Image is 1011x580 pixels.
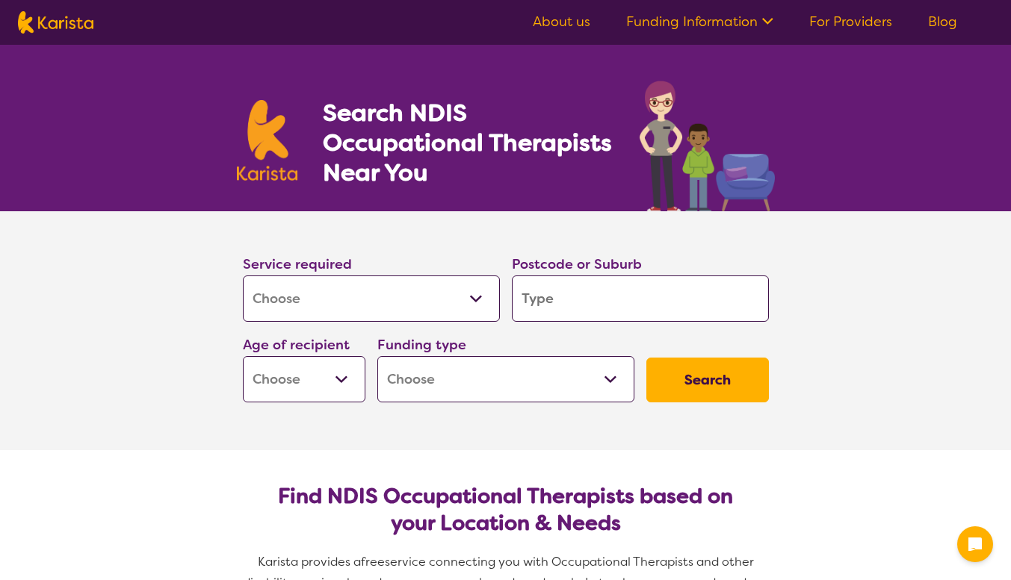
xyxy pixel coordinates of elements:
[243,336,350,354] label: Age of recipient
[237,100,298,181] img: Karista logo
[258,554,361,570] span: Karista provides a
[512,275,769,322] input: Type
[646,358,769,402] button: Search
[255,483,757,537] h2: Find NDIS Occupational Therapists based on your Location & Needs
[640,81,775,211] img: occupational-therapy
[809,13,892,31] a: For Providers
[323,98,613,187] h1: Search NDIS Occupational Therapists Near You
[18,11,93,34] img: Karista logo
[512,255,642,273] label: Postcode or Suburb
[533,13,590,31] a: About us
[377,336,466,354] label: Funding type
[928,13,957,31] a: Blog
[626,13,773,31] a: Funding Information
[361,554,385,570] span: free
[243,255,352,273] label: Service required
